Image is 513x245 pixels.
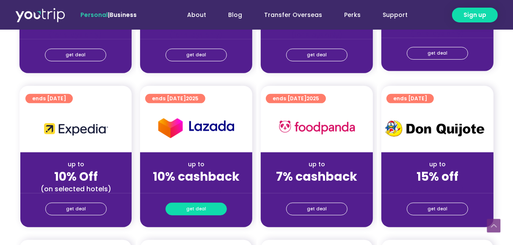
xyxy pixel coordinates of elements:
[186,49,206,61] span: get deal
[427,47,447,59] span: get deal
[286,203,348,215] a: get deal
[80,11,108,19] span: Personal
[153,168,240,185] strong: 10% cashback
[388,184,487,193] div: (for stays only)
[388,29,487,38] div: (for stays only)
[45,203,107,215] a: get deal
[276,168,358,185] strong: 7% cashback
[268,30,366,39] div: (for stays only)
[307,203,327,215] span: get deal
[407,203,468,215] a: get deal
[416,168,458,185] strong: 15% off
[147,184,245,193] div: (for stays only)
[333,7,372,23] a: Perks
[273,94,319,103] span: ends [DATE]
[32,94,66,103] span: ends [DATE]
[306,95,319,102] span: 2025
[80,11,137,19] span: |
[110,11,137,19] a: Business
[152,94,199,103] span: ends [DATE]
[66,203,86,215] span: get deal
[386,94,434,103] a: ends [DATE]
[186,203,206,215] span: get deal
[27,184,125,193] div: (on selected hotels)
[186,95,199,102] span: 2025
[407,47,468,60] a: get deal
[268,184,366,193] div: (for stays only)
[268,160,366,169] div: up to
[147,30,245,39] div: (for stays only)
[452,8,498,22] a: Sign up
[54,168,98,185] strong: 10% Off
[176,7,217,23] a: About
[253,7,333,23] a: Transfer Overseas
[217,7,253,23] a: Blog
[147,160,245,169] div: up to
[266,94,326,103] a: ends [DATE]2025
[388,160,487,169] div: up to
[307,49,327,61] span: get deal
[45,49,106,61] a: get deal
[66,49,85,61] span: get deal
[26,30,125,39] div: (for stays only)
[160,7,419,23] nav: Menu
[145,94,205,103] a: ends [DATE]2025
[286,49,348,61] a: get deal
[463,11,486,19] span: Sign up
[25,94,73,103] a: ends [DATE]
[427,203,447,215] span: get deal
[27,160,125,169] div: up to
[393,94,427,103] span: ends [DATE]
[372,7,419,23] a: Support
[165,49,227,61] a: get deal
[165,203,227,215] a: get deal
